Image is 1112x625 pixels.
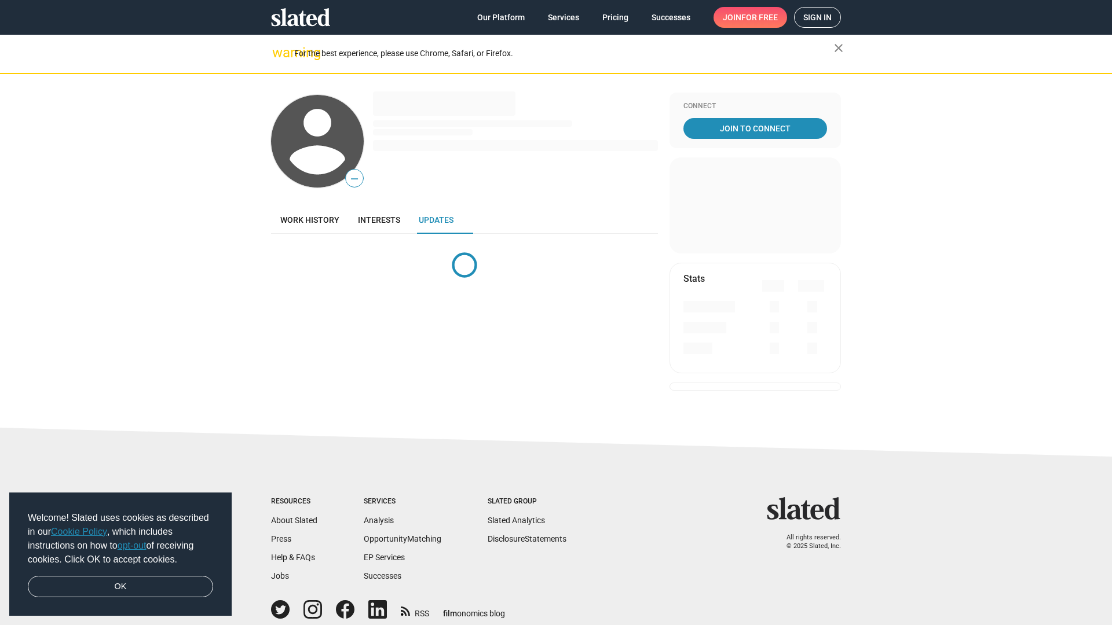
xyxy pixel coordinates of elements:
a: opt-out [118,541,147,550]
a: Joinfor free [714,7,787,28]
a: Services [539,7,588,28]
a: RSS [401,601,429,619]
a: Cookie Policy [51,527,107,536]
p: All rights reserved. © 2025 Slated, Inc. [774,534,841,550]
span: Join To Connect [686,118,825,139]
span: Pricing [602,7,628,28]
span: film [443,609,457,618]
a: OpportunityMatching [364,534,441,543]
span: Successes [652,7,690,28]
div: Slated Group [488,497,566,506]
span: Interests [358,215,400,225]
a: Successes [364,571,401,580]
div: For the best experience, please use Chrome, Safari, or Firefox. [294,46,834,61]
a: Sign in [794,7,841,28]
a: Interests [349,206,409,234]
a: Work history [271,206,349,234]
a: Slated Analytics [488,516,545,525]
mat-card-title: Stats [683,273,705,285]
span: for free [741,7,778,28]
span: Sign in [803,8,832,27]
span: Welcome! Slated uses cookies as described in our , which includes instructions on how to of recei... [28,511,213,567]
a: Press [271,534,291,543]
a: Pricing [593,7,638,28]
a: Updates [409,206,463,234]
a: Join To Connect [683,118,827,139]
span: Our Platform [477,7,525,28]
span: — [346,171,363,186]
a: Analysis [364,516,394,525]
span: Services [548,7,579,28]
span: Work history [280,215,339,225]
div: Connect [683,102,827,111]
a: filmonomics blog [443,599,505,619]
mat-icon: close [832,41,846,55]
a: About Slated [271,516,317,525]
span: Join [723,7,778,28]
a: DisclosureStatements [488,534,566,543]
div: cookieconsent [9,492,232,616]
a: Our Platform [468,7,534,28]
span: Updates [419,215,453,225]
a: Successes [642,7,700,28]
a: EP Services [364,553,405,562]
mat-icon: warning [272,46,286,60]
div: Services [364,497,441,506]
a: Jobs [271,571,289,580]
div: Resources [271,497,317,506]
a: dismiss cookie message [28,576,213,598]
a: Help & FAQs [271,553,315,562]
